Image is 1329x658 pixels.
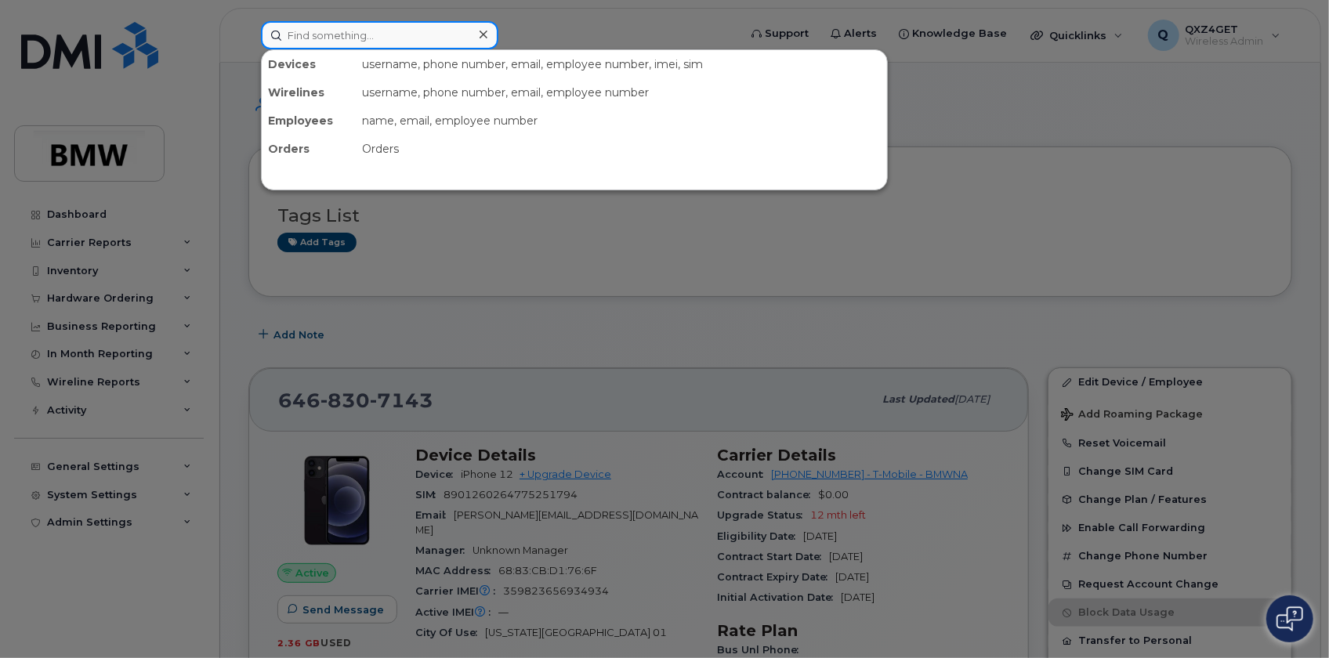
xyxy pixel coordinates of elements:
[356,107,887,135] div: name, email, employee number
[262,50,356,78] div: Devices
[356,50,887,78] div: username, phone number, email, employee number, imei, sim
[356,135,887,163] div: Orders
[356,78,887,107] div: username, phone number, email, employee number
[262,107,356,135] div: Employees
[262,78,356,107] div: Wirelines
[262,135,356,163] div: Orders
[1276,606,1303,631] img: Open chat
